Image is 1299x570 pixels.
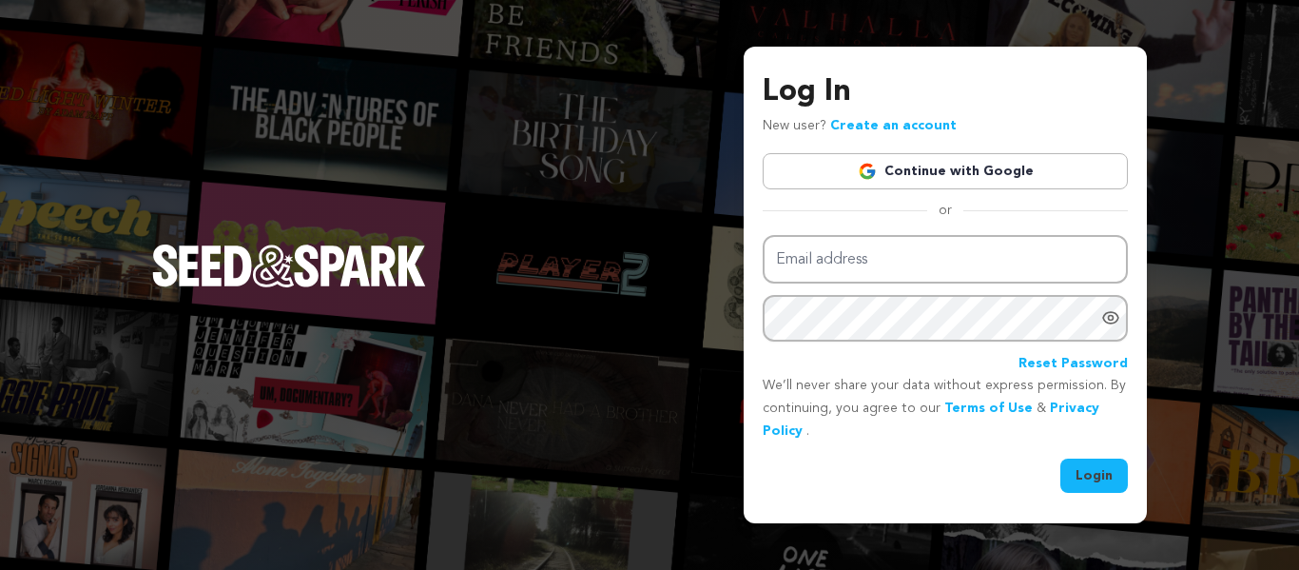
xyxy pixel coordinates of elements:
img: Google logo [858,162,877,181]
h3: Log In [763,69,1128,115]
span: or [927,201,963,220]
a: Show password as plain text. Warning: this will display your password on the screen. [1101,308,1120,327]
a: Privacy Policy [763,402,1099,438]
a: Continue with Google [763,153,1128,189]
a: Terms of Use [944,402,1033,415]
img: Seed&Spark Logo [152,245,426,286]
p: New user? [763,115,957,138]
a: Create an account [830,119,957,132]
p: We’ll never share your data without express permission. By continuing, you agree to our & . [763,375,1128,442]
button: Login [1060,459,1128,493]
a: Seed&Spark Homepage [152,245,426,324]
input: Email address [763,235,1128,284]
a: Reset Password [1018,353,1128,376]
